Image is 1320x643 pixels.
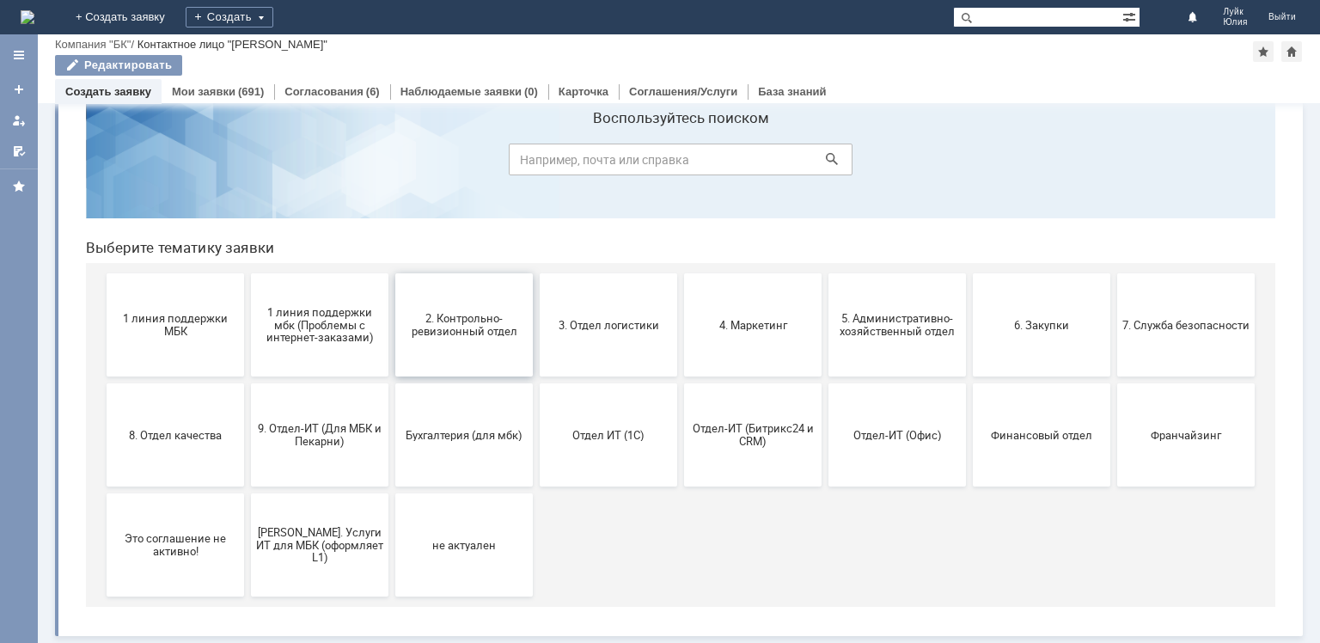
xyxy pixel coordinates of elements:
[179,206,316,309] button: 1 линия поддержки мбк (Проблемы с интернет-заказами)
[55,38,137,51] div: /
[467,316,605,419] button: Отдел ИТ (1С)
[1253,41,1274,62] div: Добавить в избранное
[906,361,1033,374] span: Финансовый отдел
[5,138,33,165] a: Мои согласования
[179,426,316,530] button: [PERSON_NAME]. Услуги ИТ для МБК (оформляет L1)
[437,42,780,59] label: Воспользуйтесь поиском
[40,245,167,271] span: 1 линия поддержки МБК
[612,316,749,419] button: Отдел-ИТ (Битрикс24 и CRM)
[40,465,167,491] span: Это соглашение не активно!
[328,245,455,271] span: 2. Контрольно-ревизионный отдел
[906,251,1033,264] span: 6. Закупки
[328,471,455,484] span: не актуален
[473,361,600,374] span: Отдел ИТ (1С)
[40,361,167,374] span: 8. Отдел качества
[184,238,311,277] span: 1 линия поддержки мбк (Проблемы с интернет-заказами)
[172,85,235,98] a: Мои заявки
[756,316,894,419] button: Отдел-ИТ (Офис)
[1223,17,1248,28] span: Юлия
[184,458,311,497] span: [PERSON_NAME]. Услуги ИТ для МБК (оформляет L1)
[612,206,749,309] button: 4. Маркетинг
[758,85,826,98] a: База знаний
[559,85,608,98] a: Карточка
[473,251,600,264] span: 3. Отдел логистики
[1223,7,1248,17] span: Луйк
[1050,361,1177,374] span: Франчайзинг
[617,355,744,381] span: Отдел-ИТ (Битрикс24 и CRM)
[1050,251,1177,264] span: 7. Служба безопасности
[21,10,34,24] a: Перейти на домашнюю страницу
[186,7,273,28] div: Создать
[55,38,131,51] a: Компания "БК"
[617,251,744,264] span: 4. Маркетинг
[323,206,461,309] button: 2. Контрольно-ревизионный отдел
[34,316,172,419] button: 8. Отдел качества
[1122,8,1140,24] span: Расширенный поиск
[65,85,151,98] a: Создать заявку
[5,107,33,134] a: Мои заявки
[524,85,538,98] div: (0)
[323,426,461,530] button: не актуален
[5,76,33,103] a: Создать заявку
[901,316,1038,419] button: Финансовый отдел
[366,85,380,98] div: (6)
[761,245,889,271] span: 5. Административно-хозяйственный отдел
[400,85,522,98] a: Наблюдаемые заявки
[323,316,461,419] button: Бухгалтерия (для мбк)
[179,316,316,419] button: 9. Отдел-ИТ (Для МБК и Пекарни)
[1281,41,1302,62] div: Сделать домашней страницей
[21,10,34,24] img: logo
[34,426,172,530] button: Это соглашение не активно!
[437,77,780,108] input: Например, почта или справка
[761,361,889,374] span: Отдел-ИТ (Офис)
[284,85,364,98] a: Согласования
[238,85,264,98] div: (691)
[137,38,327,51] div: Контактное лицо "[PERSON_NAME]"
[328,361,455,374] span: Бухгалтерия (для мбк)
[1045,206,1182,309] button: 7. Служба безопасности
[756,206,894,309] button: 5. Административно-хозяйственный отдел
[34,206,172,309] button: 1 линия поддержки МБК
[184,355,311,381] span: 9. Отдел-ИТ (Для МБК и Пекарни)
[901,206,1038,309] button: 6. Закупки
[14,172,1203,189] header: Выберите тематику заявки
[629,85,737,98] a: Соглашения/Услуги
[467,206,605,309] button: 3. Отдел логистики
[1045,316,1182,419] button: Франчайзинг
